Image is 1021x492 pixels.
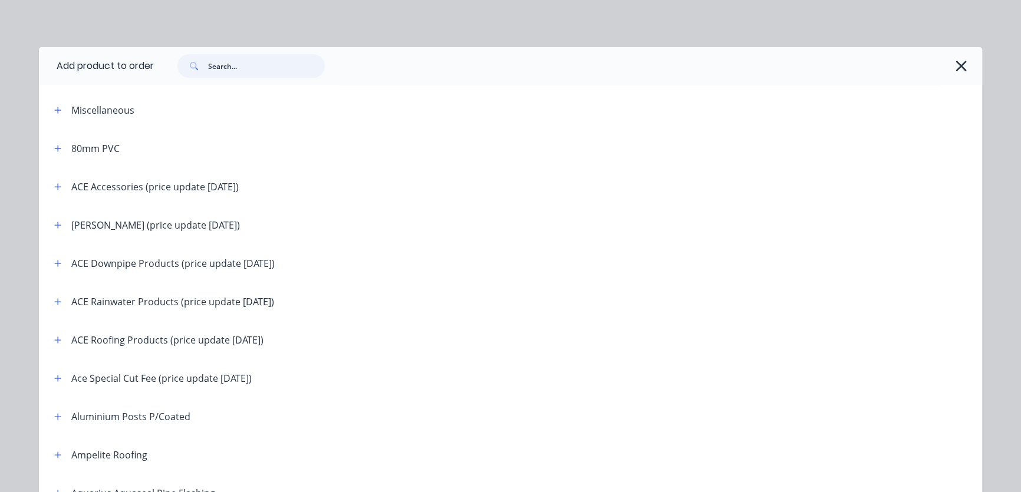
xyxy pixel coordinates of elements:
div: 80mm PVC [71,141,120,156]
div: Add product to order [39,47,154,85]
div: [PERSON_NAME] (price update [DATE]) [71,218,240,232]
div: ACE Rainwater Products (price update [DATE]) [71,295,274,309]
div: Aluminium Posts P/Coated [71,410,190,424]
div: ACE Roofing Products (price update [DATE]) [71,333,264,347]
div: Miscellaneous [71,103,134,117]
input: Search... [208,54,325,78]
div: Ampelite Roofing [71,448,147,462]
div: Ace Special Cut Fee (price update [DATE]) [71,371,252,385]
div: ACE Accessories (price update [DATE]) [71,180,239,194]
div: ACE Downpipe Products (price update [DATE]) [71,256,275,270]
